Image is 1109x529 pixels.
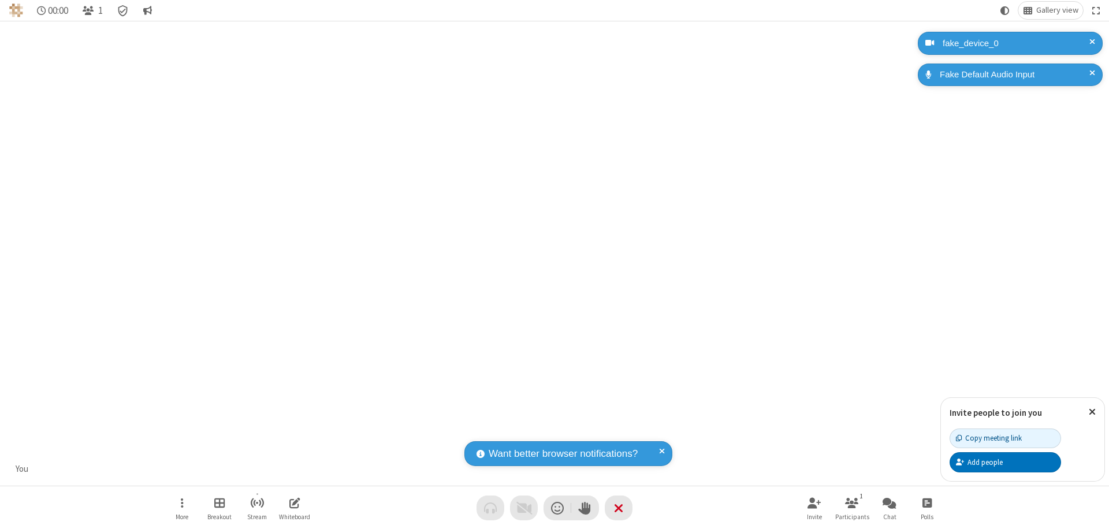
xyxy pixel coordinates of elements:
[807,513,822,520] span: Invite
[835,513,869,520] span: Participants
[1018,2,1083,19] button: Change layout
[176,513,188,520] span: More
[936,68,1094,81] div: Fake Default Audio Input
[165,491,199,524] button: Open menu
[98,5,103,16] span: 1
[207,513,232,520] span: Breakout
[48,5,68,16] span: 00:00
[950,407,1042,418] label: Invite people to join you
[1080,398,1104,426] button: Close popover
[12,463,33,476] div: You
[279,513,310,520] span: Whiteboard
[939,37,1094,50] div: fake_device_0
[872,491,907,524] button: Open chat
[921,513,933,520] span: Polls
[571,496,599,520] button: Raise hand
[544,496,571,520] button: Send a reaction
[797,491,832,524] button: Invite participants (⌘+Shift+I)
[240,491,274,524] button: Start streaming
[138,2,157,19] button: Conversation
[605,496,632,520] button: End or leave meeting
[1088,2,1105,19] button: Fullscreen
[950,452,1061,472] button: Add people
[857,491,866,501] div: 1
[477,496,504,520] button: Audio problem - check your Internet connection or call by phone
[883,513,896,520] span: Chat
[996,2,1014,19] button: Using system theme
[835,491,869,524] button: Open participant list
[277,491,312,524] button: Open shared whiteboard
[32,2,73,19] div: Timer
[950,429,1061,448] button: Copy meeting link
[910,491,944,524] button: Open poll
[247,513,267,520] span: Stream
[1036,6,1078,15] span: Gallery view
[202,491,237,524] button: Manage Breakout Rooms
[510,496,538,520] button: Video
[77,2,107,19] button: Open participant list
[9,3,23,17] img: QA Selenium DO NOT DELETE OR CHANGE
[112,2,134,19] div: Meeting details Encryption enabled
[489,446,638,461] span: Want better browser notifications?
[956,433,1022,444] div: Copy meeting link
